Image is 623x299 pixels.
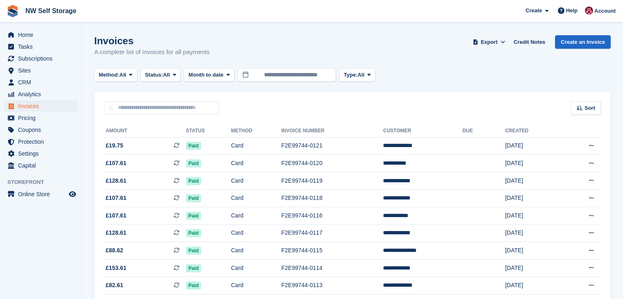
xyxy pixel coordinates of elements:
[145,71,163,79] span: Status:
[18,53,67,64] span: Subscriptions
[281,125,383,138] th: Invoice Number
[281,155,383,172] td: F2E99744-0120
[231,155,281,172] td: Card
[186,177,201,185] span: Paid
[4,112,77,124] a: menu
[471,35,507,49] button: Export
[505,207,560,225] td: [DATE]
[526,7,542,15] span: Create
[18,188,67,200] span: Online Store
[231,277,281,294] td: Card
[18,100,67,112] span: Invoices
[184,68,234,82] button: Month to date
[584,104,595,112] span: Sort
[358,71,365,79] span: All
[18,29,67,41] span: Home
[281,190,383,207] td: F2E99744-0118
[68,189,77,199] a: Preview store
[383,125,462,138] th: Customer
[585,7,593,15] img: Josh Vines
[7,5,19,17] img: stora-icon-8386f47178a22dfd0bd8f6a31ec36ba5ce8667c1dd55bd0f319d3a0aa187defe.svg
[163,71,170,79] span: All
[4,148,77,159] a: menu
[231,207,281,225] td: Card
[106,177,127,185] span: £128.61
[505,242,560,260] td: [DATE]
[462,125,505,138] th: Due
[18,136,67,147] span: Protection
[186,229,201,237] span: Paid
[505,172,560,190] td: [DATE]
[186,247,201,255] span: Paid
[594,7,616,15] span: Account
[186,212,201,220] span: Paid
[4,41,77,52] a: menu
[94,48,210,57] p: A complete list of invoices for all payments
[186,281,201,290] span: Paid
[4,188,77,200] a: menu
[281,137,383,155] td: F2E99744-0121
[186,142,201,150] span: Paid
[231,242,281,260] td: Card
[22,4,79,18] a: NW Self Storage
[18,77,67,88] span: CRM
[186,264,201,272] span: Paid
[281,277,383,294] td: F2E99744-0113
[231,224,281,242] td: Card
[4,124,77,136] a: menu
[505,155,560,172] td: [DATE]
[186,125,231,138] th: Status
[18,112,67,124] span: Pricing
[4,136,77,147] a: menu
[505,277,560,294] td: [DATE]
[4,77,77,88] a: menu
[481,38,498,46] span: Export
[4,65,77,76] a: menu
[140,68,181,82] button: Status: All
[281,172,383,190] td: F2E99744-0119
[99,71,120,79] span: Method:
[505,125,560,138] th: Created
[106,281,123,290] span: £82.61
[4,29,77,41] a: menu
[4,160,77,171] a: menu
[106,194,127,202] span: £107.61
[281,259,383,277] td: F2E99744-0114
[505,224,560,242] td: [DATE]
[120,71,127,79] span: All
[505,190,560,207] td: [DATE]
[510,35,548,49] a: Credit Notes
[18,65,67,76] span: Sites
[94,35,210,46] h1: Invoices
[505,137,560,155] td: [DATE]
[106,264,127,272] span: £153.61
[344,71,358,79] span: Type:
[106,141,123,150] span: £19.75
[18,41,67,52] span: Tasks
[106,159,127,168] span: £107.61
[18,148,67,159] span: Settings
[18,160,67,171] span: Capital
[231,125,281,138] th: Method
[18,88,67,100] span: Analytics
[231,137,281,155] td: Card
[566,7,578,15] span: Help
[106,211,127,220] span: £107.61
[4,88,77,100] a: menu
[186,159,201,168] span: Paid
[555,35,611,49] a: Create an Invoice
[339,68,375,82] button: Type: All
[104,125,186,138] th: Amount
[281,207,383,225] td: F2E99744-0116
[188,71,223,79] span: Month to date
[7,178,82,186] span: Storefront
[231,190,281,207] td: Card
[18,124,67,136] span: Coupons
[94,68,137,82] button: Method: All
[505,259,560,277] td: [DATE]
[231,259,281,277] td: Card
[281,224,383,242] td: F2E99744-0117
[4,100,77,112] a: menu
[231,172,281,190] td: Card
[106,229,127,237] span: £128.61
